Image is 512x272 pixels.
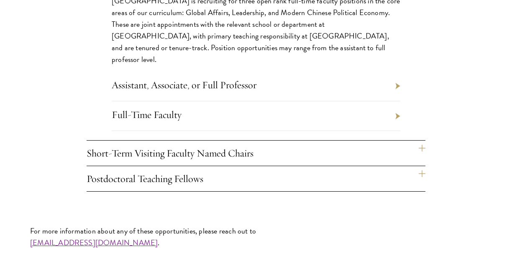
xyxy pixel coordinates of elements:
[30,237,158,248] a: [EMAIL_ADDRESS][DOMAIN_NAME]
[87,141,425,166] h4: Short-Term Visiting Faculty Named Chairs
[30,225,482,249] p: For more information about any of these opportunities, please reach out to .
[112,108,182,121] a: Full-Time Faculty
[112,79,256,91] a: Assistant, Associate, or Full Professor
[87,166,425,191] h4: Postdoctoral Teaching Fellows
